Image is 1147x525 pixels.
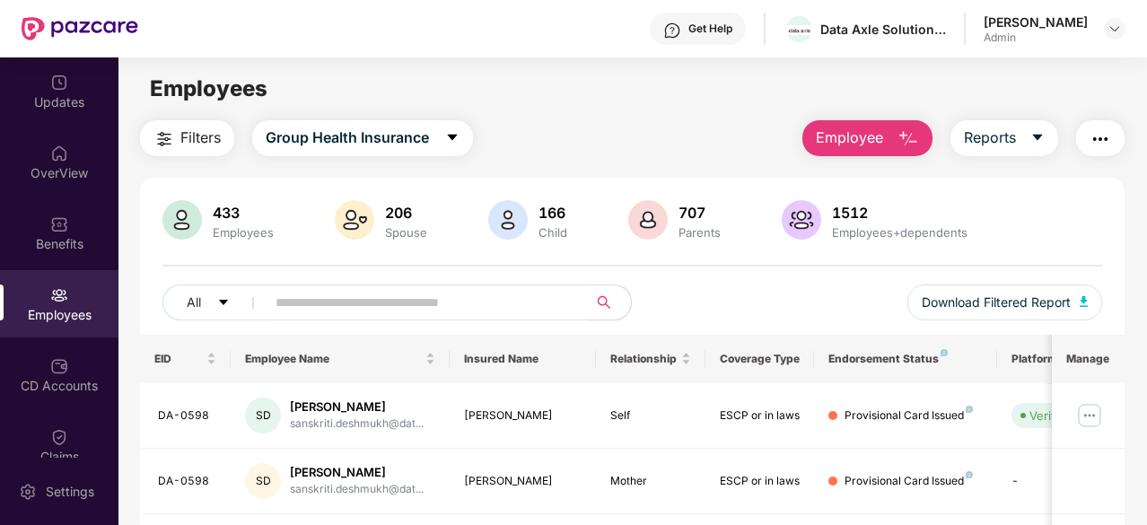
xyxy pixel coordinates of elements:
img: svg+xml;base64,PHN2ZyBpZD0iSGVscC0zMngzMiIgeG1sbnM9Imh0dHA6Ly93d3cudzMub3JnLzIwMDAvc3ZnIiB3aWR0aD... [663,22,681,39]
div: Child [535,225,571,240]
span: All [187,293,201,312]
div: Platform Status [1011,352,1110,366]
img: svg+xml;base64,PHN2ZyBpZD0iQmVuZWZpdHMiIHhtbG5zPSJodHRwOi8vd3d3LnczLm9yZy8yMDAwL3N2ZyIgd2lkdGg9Ij... [50,215,68,233]
img: svg+xml;base64,PHN2ZyB4bWxucz0iaHR0cDovL3d3dy53My5vcmcvMjAwMC9zdmciIHhtbG5zOnhsaW5rPSJodHRwOi8vd3... [162,200,202,240]
th: EID [140,335,232,383]
img: svg+xml;base64,PHN2ZyB4bWxucz0iaHR0cDovL3d3dy53My5vcmcvMjAwMC9zdmciIHhtbG5zOnhsaW5rPSJodHRwOi8vd3... [488,200,528,240]
img: svg+xml;base64,PHN2ZyB4bWxucz0iaHR0cDovL3d3dy53My5vcmcvMjAwMC9zdmciIHhtbG5zOnhsaW5rPSJodHRwOi8vd3... [628,200,668,240]
div: [PERSON_NAME] [464,407,582,424]
div: Provisional Card Issued [845,473,973,490]
span: Employees [150,75,267,101]
div: Parents [675,225,724,240]
button: search [587,284,632,320]
div: Get Help [688,22,732,36]
th: Relationship [596,335,705,383]
img: svg+xml;base64,PHN2ZyBpZD0iVXBkYXRlZCIgeG1sbnM9Imh0dHA6Ly93d3cudzMub3JnLzIwMDAvc3ZnIiB3aWR0aD0iMj... [50,74,68,92]
div: DA-0598 [158,407,217,424]
img: svg+xml;base64,PHN2ZyBpZD0iU2V0dGluZy0yMHgyMCIgeG1sbnM9Imh0dHA6Ly93d3cudzMub3JnLzIwMDAvc3ZnIiB3aW... [19,483,37,501]
div: Admin [984,31,1088,45]
span: Filters [180,127,221,149]
div: 1512 [828,204,971,222]
div: Spouse [381,225,431,240]
div: Provisional Card Issued [845,407,973,424]
div: [PERSON_NAME] [984,13,1088,31]
span: Employee Name [245,352,422,366]
div: Self [610,407,691,424]
button: Reportscaret-down [950,120,1058,156]
button: Allcaret-down [162,284,272,320]
div: ESCP or in laws [720,473,801,490]
td: - [997,449,1125,514]
img: svg+xml;base64,PHN2ZyB4bWxucz0iaHR0cDovL3d3dy53My5vcmcvMjAwMC9zdmciIHhtbG5zOnhsaW5rPSJodHRwOi8vd3... [335,200,374,240]
img: svg+xml;base64,PHN2ZyB4bWxucz0iaHR0cDovL3d3dy53My5vcmcvMjAwMC9zdmciIHdpZHRoPSI4IiBoZWlnaHQ9IjgiIH... [966,406,973,413]
div: sanskriti.deshmukh@dat... [290,416,424,433]
th: Coverage Type [705,335,815,383]
div: [PERSON_NAME] [290,398,424,416]
div: [PERSON_NAME] [464,473,582,490]
img: svg+xml;base64,PHN2ZyBpZD0iSG9tZSIgeG1sbnM9Imh0dHA6Ly93d3cudzMub3JnLzIwMDAvc3ZnIiB3aWR0aD0iMjAiIG... [50,144,68,162]
div: DA-0598 [158,473,217,490]
span: Relationship [610,352,678,366]
img: svg+xml;base64,PHN2ZyBpZD0iRW1wbG95ZWVzIiB4bWxucz0iaHR0cDovL3d3dy53My5vcmcvMjAwMC9zdmciIHdpZHRoPS... [50,286,68,304]
div: sanskriti.deshmukh@dat... [290,481,424,498]
div: Employees [209,225,277,240]
span: Reports [964,127,1016,149]
img: manageButton [1075,401,1104,430]
div: SD [245,398,281,433]
img: svg+xml;base64,PHN2ZyBpZD0iRHJvcGRvd24tMzJ4MzIiIHhtbG5zPSJodHRwOi8vd3d3LnczLm9yZy8yMDAwL3N2ZyIgd2... [1108,22,1122,36]
div: 707 [675,204,724,222]
div: 433 [209,204,277,222]
div: 166 [535,204,571,222]
span: Download Filtered Report [922,293,1071,312]
img: svg+xml;base64,PHN2ZyB4bWxucz0iaHR0cDovL3d3dy53My5vcmcvMjAwMC9zdmciIHhtbG5zOnhsaW5rPSJodHRwOi8vd3... [782,200,821,240]
th: Insured Name [450,335,596,383]
img: New Pazcare Logo [22,17,138,40]
button: Download Filtered Report [907,284,1103,320]
div: [PERSON_NAME] [290,464,424,481]
div: Verified [1029,407,1073,424]
img: svg+xml;base64,PHN2ZyB4bWxucz0iaHR0cDovL3d3dy53My5vcmcvMjAwMC9zdmciIHdpZHRoPSI4IiBoZWlnaHQ9IjgiIH... [966,471,973,478]
th: Manage [1052,335,1125,383]
span: caret-down [217,296,230,311]
div: Employees+dependents [828,225,971,240]
span: Group Health Insurance [266,127,429,149]
span: caret-down [1030,130,1045,146]
div: Endorsement Status [828,352,982,366]
img: svg+xml;base64,PHN2ZyB4bWxucz0iaHR0cDovL3d3dy53My5vcmcvMjAwMC9zdmciIHdpZHRoPSIyNCIgaGVpZ2h0PSIyNC... [153,128,175,150]
div: Mother [610,473,691,490]
img: svg+xml;base64,PHN2ZyBpZD0iQ0RfQWNjb3VudHMiIGRhdGEtbmFtZT0iQ0QgQWNjb3VudHMiIHhtbG5zPSJodHRwOi8vd3... [50,357,68,375]
button: Filters [140,120,234,156]
span: Employee [816,127,883,149]
img: WhatsApp%20Image%202022-10-27%20at%2012.58.27.jpeg [786,25,812,35]
span: search [587,295,622,310]
button: Group Health Insurancecaret-down [252,120,473,156]
span: EID [154,352,204,366]
img: svg+xml;base64,PHN2ZyB4bWxucz0iaHR0cDovL3d3dy53My5vcmcvMjAwMC9zdmciIHdpZHRoPSIyNCIgaGVpZ2h0PSIyNC... [1090,128,1111,150]
span: caret-down [445,130,460,146]
th: Employee Name [231,335,450,383]
img: svg+xml;base64,PHN2ZyB4bWxucz0iaHR0cDovL3d3dy53My5vcmcvMjAwMC9zdmciIHdpZHRoPSI4IiBoZWlnaHQ9IjgiIH... [941,349,948,356]
div: Settings [40,483,100,501]
img: svg+xml;base64,PHN2ZyB4bWxucz0iaHR0cDovL3d3dy53My5vcmcvMjAwMC9zdmciIHhtbG5zOnhsaW5rPSJodHRwOi8vd3... [897,128,919,150]
div: 206 [381,204,431,222]
img: svg+xml;base64,PHN2ZyB4bWxucz0iaHR0cDovL3d3dy53My5vcmcvMjAwMC9zdmciIHhtbG5zOnhsaW5rPSJodHRwOi8vd3... [1080,296,1089,307]
button: Employee [802,120,932,156]
div: Data Axle Solutions Private Limited [820,21,946,38]
div: SD [245,463,281,499]
div: ESCP or in laws [720,407,801,424]
img: svg+xml;base64,PHN2ZyBpZD0iQ2xhaW0iIHhtbG5zPSJodHRwOi8vd3d3LnczLm9yZy8yMDAwL3N2ZyIgd2lkdGg9IjIwIi... [50,428,68,446]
